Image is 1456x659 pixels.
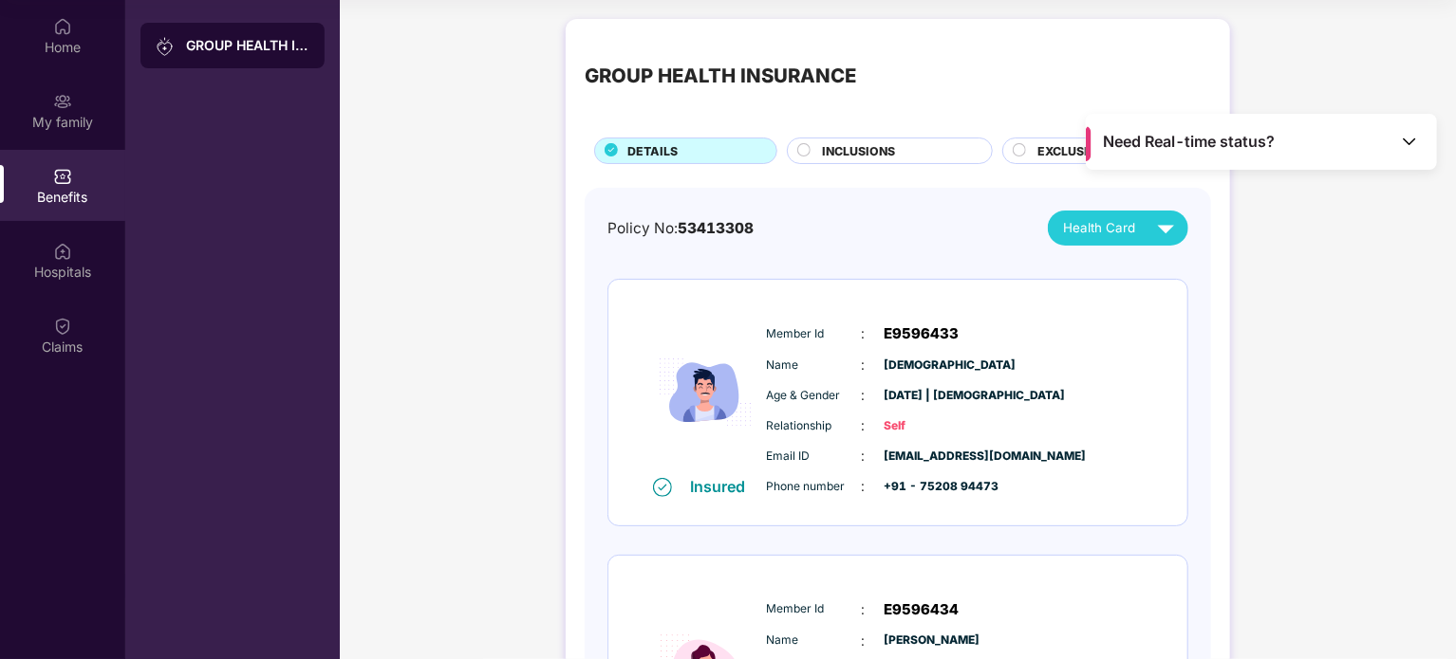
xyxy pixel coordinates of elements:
[862,631,866,651] span: :
[767,600,862,618] span: Member Id
[885,632,980,650] span: [PERSON_NAME]
[885,448,980,466] span: [EMAIL_ADDRESS][DOMAIN_NAME]
[1400,132,1419,151] img: Toggle Icon
[156,37,175,56] img: svg+xml;base64,PHN2ZyB3aWR0aD0iMjAiIGhlaWdodD0iMjAiIHZpZXdCb3g9IjAgMCAyMCAyMCIgZmlsbD0ibm9uZSIgeG...
[862,476,866,497] span: :
[1149,211,1183,245] img: svg+xml;base64,PHN2ZyB4bWxucz0iaHR0cDovL3d3dy53My5vcmcvMjAwMC9zdmciIHZpZXdCb3g9IjAgMCAyNCAyNCIgd2...
[678,219,754,237] span: 53413308
[53,17,72,36] img: svg+xml;base64,PHN2ZyBpZD0iSG9tZSIgeG1sbnM9Imh0dHA6Ly93d3cudzMub3JnLzIwMDAvc3ZnIiB3aWR0aD0iMjAiIG...
[607,217,754,240] div: Policy No:
[1063,218,1135,238] span: Health Card
[862,599,866,620] span: :
[767,325,862,343] span: Member Id
[885,478,980,496] span: +91 - 75208 94473
[585,61,856,91] div: GROUP HEALTH INSURANCE
[862,323,866,344] span: :
[767,417,862,435] span: Relationship
[767,357,862,375] span: Name
[885,598,960,621] span: E9596434
[767,448,862,466] span: Email ID
[53,92,72,111] img: svg+xml;base64,PHN2ZyB3aWR0aD0iMjAiIGhlaWdodD0iMjAiIHZpZXdCb3g9IjAgMCAyMCAyMCIgZmlsbD0ibm9uZSIgeG...
[885,417,980,435] span: Self
[767,478,862,496] span: Phone number
[822,142,895,160] span: INCLUSIONS
[653,478,672,497] img: svg+xml;base64,PHN2ZyB4bWxucz0iaHR0cDovL3d3dy53My5vcmcvMjAwMC9zdmciIHdpZHRoPSIxNiIgaGVpZ2h0PSIxNi...
[862,355,866,375] span: :
[885,322,960,345] span: E9596433
[1048,211,1188,246] button: Health Card
[186,36,309,55] div: GROUP HEALTH INSURANCE
[885,387,980,405] span: [DATE] | [DEMOGRAPHIC_DATA]
[767,387,862,405] span: Age & Gender
[885,357,980,375] span: [DEMOGRAPHIC_DATA]
[862,385,866,406] span: :
[53,317,72,336] img: svg+xml;base64,PHN2ZyBpZD0iQ2xhaW0iIHhtbG5zPSJodHRwOi8vd3d3LnczLm9yZy8yMDAwL3N2ZyIgd2lkdGg9IjIwIi...
[53,167,72,186] img: svg+xml;base64,PHN2ZyBpZD0iQmVuZWZpdHMiIHhtbG5zPSJodHRwOi8vd3d3LnczLm9yZy8yMDAwL3N2ZyIgd2lkdGg9Ij...
[627,142,678,160] span: DETAILS
[767,632,862,650] span: Name
[691,477,757,496] div: Insured
[862,415,866,436] span: :
[1104,132,1276,152] span: Need Real-time status?
[1037,142,1113,160] span: EXCLUSIONS
[862,446,866,467] span: :
[648,308,762,476] img: icon
[53,242,72,261] img: svg+xml;base64,PHN2ZyBpZD0iSG9zcGl0YWxzIiB4bWxucz0iaHR0cDovL3d3dy53My5vcmcvMjAwMC9zdmciIHdpZHRoPS...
